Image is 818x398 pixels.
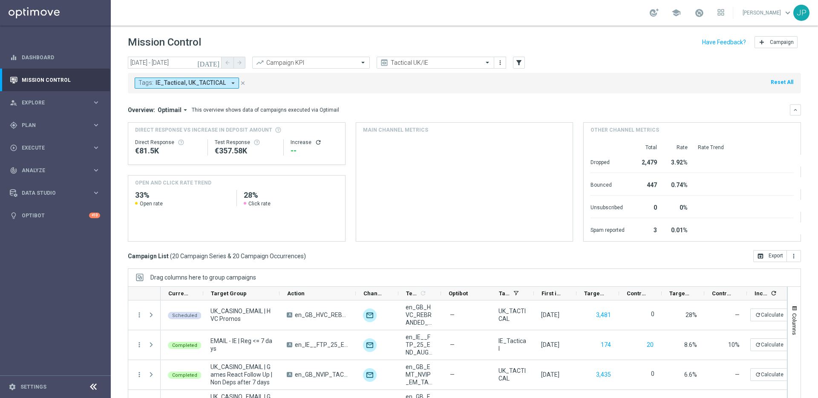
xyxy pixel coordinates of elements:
[304,252,306,260] span: )
[22,190,92,196] span: Data Studio
[380,58,389,67] i: preview
[172,372,197,378] span: Completed
[22,69,100,91] a: Mission Control
[735,371,740,378] span: —
[770,290,777,297] i: refresh
[295,341,349,349] span: en_IE__FTP_25_END_AUGUST__NVIP_EMA_TAC_MIX
[239,78,247,88] button: close
[406,333,434,356] span: en_IE__FTP_25_END_AUGUST__NVIP_EMA_TAC_MIX
[646,340,654,350] button: 20
[92,144,100,152] i: keyboard_arrow_right
[22,168,92,173] span: Analyze
[172,343,197,348] span: Completed
[783,8,792,17] span: keyboard_arrow_down
[498,307,527,323] span: UK_TACTICAL
[287,342,292,347] span: A
[787,250,801,262] button: more_vert
[291,139,338,146] div: Increase
[210,363,272,386] span: UK_CASINO_EMAIL | Games React Follow Up | Non Deps after 7 days
[498,337,527,352] span: IE_Tactical
[667,200,688,213] div: 0%
[10,189,92,197] div: Data Studio
[244,190,338,200] h2: 28%
[22,204,89,227] a: Optibot
[168,371,202,379] colored-tag: Completed
[10,69,100,91] div: Mission Control
[363,338,377,352] img: Optimail
[9,122,101,129] button: gps_fixed Plan keyboard_arrow_right
[135,78,239,89] button: Tags: IE_Tactical, UK_TACTICAL arrow_drop_down
[750,309,788,321] button: refreshCalculate
[363,126,428,134] h4: Main channel metrics
[222,57,233,69] button: arrow_back
[10,144,92,152] div: Execute
[595,310,612,320] button: 3,481
[168,341,202,349] colored-tag: Completed
[10,99,92,107] div: Explore
[168,290,189,297] span: Current Status
[135,139,201,146] div: Direct Response
[135,179,211,187] h4: OPEN AND CLICK RATE TREND
[363,309,377,322] img: Optimail
[287,290,305,297] span: Action
[753,250,787,262] button: open_in_browser Export
[450,311,455,319] span: —
[287,372,292,377] span: A
[635,200,657,213] div: 0
[702,39,746,45] input: Have Feedback?
[651,370,654,378] label: 0
[769,288,777,298] span: Calculate column
[9,77,101,84] button: Mission Control
[515,59,523,66] i: filter_alt
[684,371,697,378] span: 6.6%
[236,60,242,66] i: arrow_forward
[790,104,801,115] button: keyboard_arrow_down
[10,99,17,107] i: person_search
[541,341,559,349] div: 22 Aug 2025, Friday
[128,360,161,390] div: Press SPACE to select this row.
[150,274,256,281] span: Drag columns here to group campaigns
[135,371,143,378] i: more_vert
[698,144,794,151] div: Rate Trend
[590,222,625,236] div: Spam reported
[541,290,562,297] span: First in Range
[635,155,657,168] div: 2,479
[252,57,370,69] ng-select: Campaign KPI
[600,340,612,350] button: 174
[161,360,792,390] div: Press SPACE to select this row.
[635,144,657,151] div: Total
[363,368,377,382] img: Optimail
[10,121,92,129] div: Plan
[377,57,494,69] ng-select: Tactical UK/IE
[135,311,143,319] i: more_vert
[135,146,201,156] div: €81,503
[590,126,659,134] h4: Other channel metrics
[155,106,192,114] button: Optimail arrow_drop_down
[92,121,100,129] i: keyboard_arrow_right
[406,303,434,326] span: en_GB_HVC_REBRANDED_PREMIUMSPINS_WINWEEKEND_WK2_NVIP_EMA_AUT_GM
[10,204,100,227] div: Optibot
[684,341,697,348] span: 8.6%
[686,311,697,318] span: 28%
[10,46,100,69] div: Dashboard
[10,167,17,174] i: track_changes
[295,371,349,378] span: en_GB_NVIP_TAC_GM__NONDEPS_STAKE20GET50_250815
[742,6,793,19] a: [PERSON_NAME]keyboard_arrow_down
[449,290,468,297] span: Optibot
[135,190,230,200] h2: 33%
[406,363,434,386] span: en_GB_EMT_NVIP_EM_TAC_GM__NONDEPS_STAKE20GET50_250815
[9,144,101,151] button: play_circle_outline Execute keyboard_arrow_right
[590,155,625,168] div: Dropped
[770,39,794,45] span: Campaign
[595,369,612,380] button: 3,435
[541,311,559,319] div: 22 Aug 2025, Friday
[10,167,92,174] div: Analyze
[161,330,792,360] div: Press SPACE to select this row.
[793,5,809,21] div: JP
[225,60,230,66] i: arrow_back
